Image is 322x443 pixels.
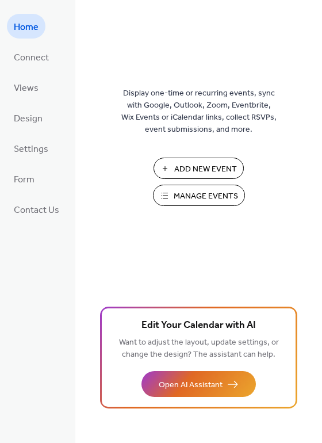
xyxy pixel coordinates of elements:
span: Add New Event [174,163,237,175]
a: Views [7,75,45,100]
button: Manage Events [153,185,245,206]
span: Views [14,79,39,97]
a: Design [7,105,49,130]
span: Form [14,171,34,189]
span: Manage Events [174,190,238,203]
span: Display one-time or recurring events, sync with Google, Outlook, Zoom, Eventbrite, Wix Events or ... [121,87,277,136]
span: Want to adjust the layout, update settings, or change the design? The assistant can help. [119,335,279,362]
span: Design [14,110,43,128]
button: Add New Event [154,158,244,179]
span: Settings [14,140,48,158]
span: Connect [14,49,49,67]
a: Connect [7,44,56,69]
a: Home [7,14,45,39]
span: Home [14,18,39,36]
a: Settings [7,136,55,161]
span: Edit Your Calendar with AI [141,318,256,334]
span: Contact Us [14,201,59,219]
a: Form [7,166,41,191]
span: Open AI Assistant [159,379,223,391]
a: Contact Us [7,197,66,221]
button: Open AI Assistant [141,371,256,397]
